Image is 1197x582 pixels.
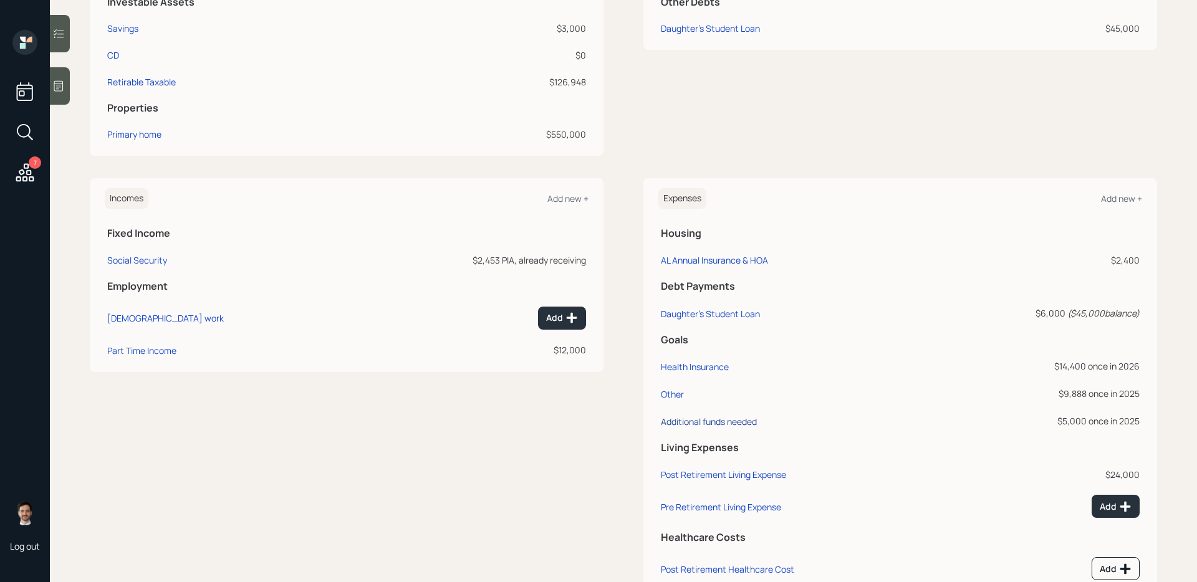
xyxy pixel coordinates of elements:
button: Add [538,307,586,330]
i: ( $45,000 balance) [1067,307,1140,319]
h6: Incomes [105,188,148,209]
div: Daughter's Student Loan [661,22,760,35]
div: $6,000 [931,307,1140,320]
div: $24,000 [931,468,1140,481]
div: $5,000 once in 2025 [931,414,1140,427]
div: CD [107,49,119,62]
h5: Properties [107,102,586,114]
div: $126,948 [408,75,586,88]
div: Health Insurance [661,361,729,373]
div: $2,453 PIA, already receiving [352,254,586,267]
div: $550,000 [408,128,586,141]
div: [DEMOGRAPHIC_DATA] work [107,312,224,324]
h6: Expenses [658,188,706,209]
div: AL Annual Insurance & HOA [661,254,768,266]
h5: Goals [661,334,1140,346]
div: Add new + [1101,193,1142,204]
div: Primary home [107,128,161,141]
div: Savings [107,22,138,35]
div: $9,888 once in 2025 [931,387,1140,400]
div: Additional funds needed [661,416,757,427]
div: $3,000 [408,22,586,35]
div: Post Retirement Living Expense [661,469,786,480]
div: Log out [10,540,40,552]
div: Daughter's Student Loan [661,308,760,320]
div: Other [661,388,684,400]
div: Retirable Taxable [107,75,176,88]
div: Part Time Income [107,345,176,356]
div: 7 [29,156,41,169]
button: Add [1092,557,1140,580]
div: $2,400 [931,254,1140,267]
h5: Debt Payments [661,280,1140,292]
div: $0 [408,49,586,62]
div: $45,000 [1012,22,1140,35]
div: Add [1100,500,1132,513]
button: Add [1092,495,1140,518]
div: Add [1100,563,1132,575]
div: Add [546,312,578,324]
div: $12,000 [352,343,586,356]
div: Add new + [547,193,589,204]
div: $14,400 once in 2026 [931,360,1140,373]
h5: Employment [107,280,586,292]
h5: Healthcare Costs [661,532,1140,543]
h5: Living Expenses [661,442,1140,454]
h5: Housing [661,227,1140,239]
h5: Fixed Income [107,227,586,239]
div: Social Security [107,254,167,266]
div: Post Retirement Healthcare Cost [661,563,794,575]
img: jonah-coleman-headshot.png [12,500,37,525]
div: Pre Retirement Living Expense [661,501,781,513]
